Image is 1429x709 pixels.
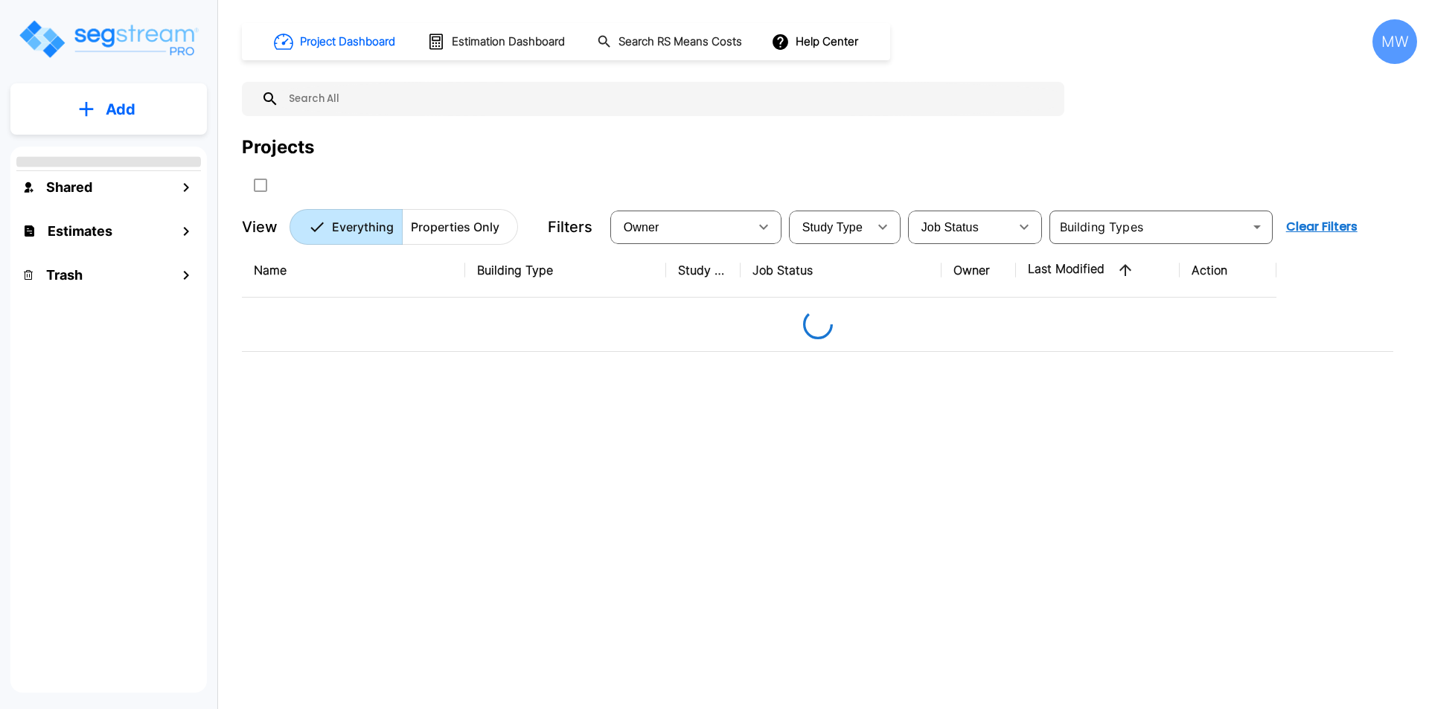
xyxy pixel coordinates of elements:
th: Job Status [741,243,942,298]
th: Building Type [465,243,666,298]
button: Search RS Means Costs [591,28,750,57]
p: Filters [548,216,592,238]
input: Search All [279,82,1057,116]
p: View [242,216,278,238]
input: Building Types [1054,216,1244,237]
h1: Estimation Dashboard [452,33,565,51]
button: Open [1247,216,1267,237]
button: Add [10,88,207,131]
button: Help Center [768,28,864,56]
span: Owner [624,221,659,234]
button: Clear Filters [1280,212,1364,242]
button: SelectAll [246,170,275,200]
h1: Estimates [48,221,112,241]
h1: Trash [46,265,83,285]
div: Projects [242,134,314,161]
p: Properties Only [411,218,499,236]
h1: Search RS Means Costs [618,33,742,51]
h1: Project Dashboard [300,33,395,51]
button: Estimation Dashboard [421,26,573,57]
div: Platform [290,209,518,245]
div: Select [613,206,749,248]
div: MW [1372,19,1417,64]
h1: Shared [46,177,92,197]
th: Study Type [666,243,741,298]
p: Everything [332,218,394,236]
button: Everything [290,209,403,245]
th: Name [242,243,465,298]
div: Select [792,206,868,248]
th: Last Modified [1016,243,1180,298]
img: Logo [17,18,199,60]
span: Job Status [921,221,979,234]
button: Project Dashboard [268,25,403,58]
div: Select [911,206,1009,248]
th: Action [1180,243,1276,298]
p: Add [106,98,135,121]
th: Owner [942,243,1016,298]
button: Properties Only [402,209,518,245]
span: Study Type [802,221,863,234]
